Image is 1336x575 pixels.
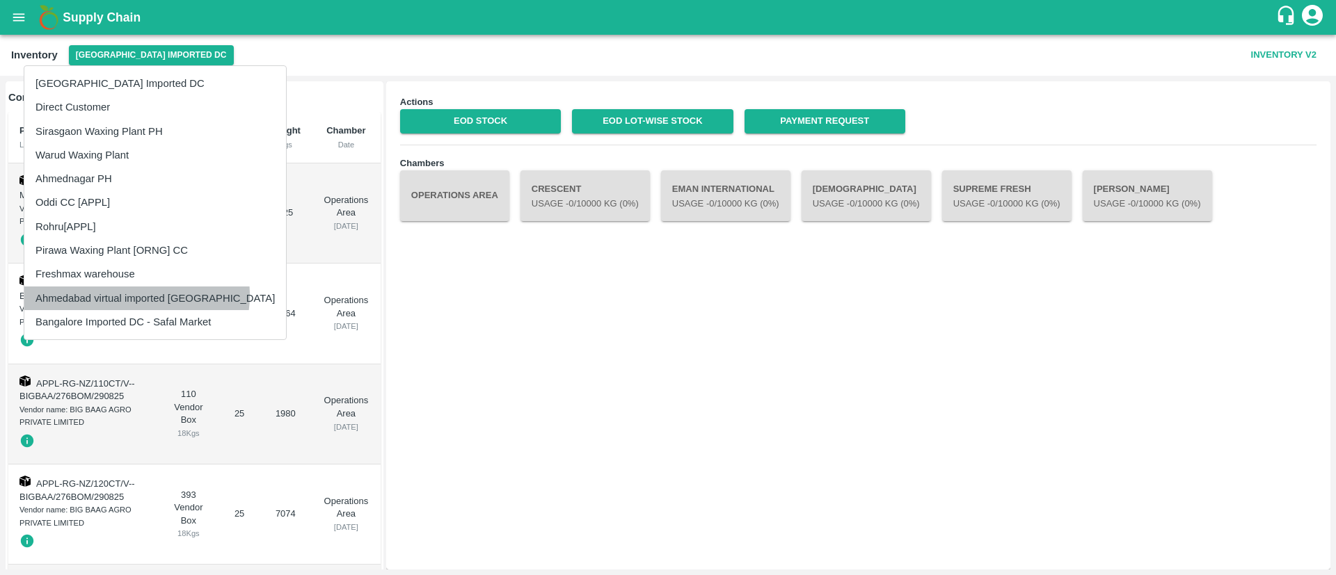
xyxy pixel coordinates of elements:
li: Warud Waxing Plant [24,143,286,167]
li: Ahmednagar PH [24,167,286,191]
li: Pirawa Waxing Plant [ORNG] CC [24,238,286,262]
li: Bangalore Imported DC - Safal Market [24,310,286,334]
li: Oddi CC [APPL] [24,191,286,214]
li: Freshmax warehouse [24,262,286,286]
li: [GEOGRAPHIC_DATA] Imported DC [24,72,286,95]
li: Ahmedabad virtual imported [GEOGRAPHIC_DATA] [24,286,286,310]
li: Sirasgaon Waxing Plant PH [24,120,286,143]
li: Rohru[APPL] [24,215,286,238]
li: Direct Customer [24,95,286,119]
